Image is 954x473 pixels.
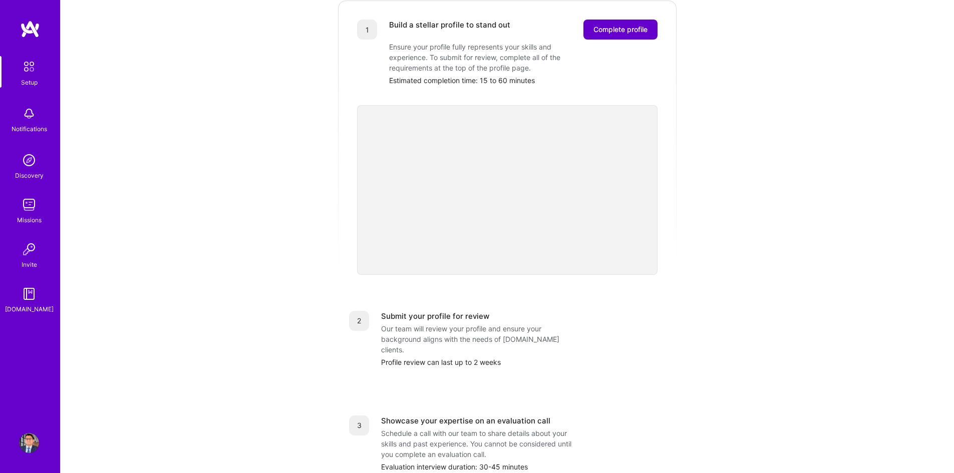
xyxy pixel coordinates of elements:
[349,415,369,435] div: 3
[349,311,369,331] div: 2
[19,195,39,215] img: teamwork
[389,20,510,40] div: Build a stellar profile to stand out
[21,77,38,88] div: Setup
[381,461,666,472] div: Evaluation interview duration: 30-45 minutes
[19,239,39,259] img: Invite
[381,415,550,426] div: Showcase your expertise on an evaluation call
[19,56,40,77] img: setup
[5,304,54,314] div: [DOMAIN_NAME]
[17,433,42,453] a: User Avatar
[15,170,44,181] div: Discovery
[593,25,648,35] span: Complete profile
[381,357,666,367] div: Profile review can last up to 2 weeks
[357,20,377,40] div: 1
[583,20,658,40] button: Complete profile
[20,20,40,38] img: logo
[19,284,39,304] img: guide book
[22,259,37,270] div: Invite
[19,433,39,453] img: User Avatar
[19,150,39,170] img: discovery
[19,104,39,124] img: bell
[381,323,581,355] div: Our team will review your profile and ensure your background aligns with the needs of [DOMAIN_NAM...
[17,215,42,225] div: Missions
[389,42,589,73] div: Ensure your profile fully represents your skills and experience. To submit for review, complete a...
[389,75,658,86] div: Estimated completion time: 15 to 60 minutes
[12,124,47,134] div: Notifications
[357,105,658,275] iframe: video
[381,311,489,321] div: Submit your profile for review
[381,428,581,459] div: Schedule a call with our team to share details about your skills and past experience. You cannot ...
